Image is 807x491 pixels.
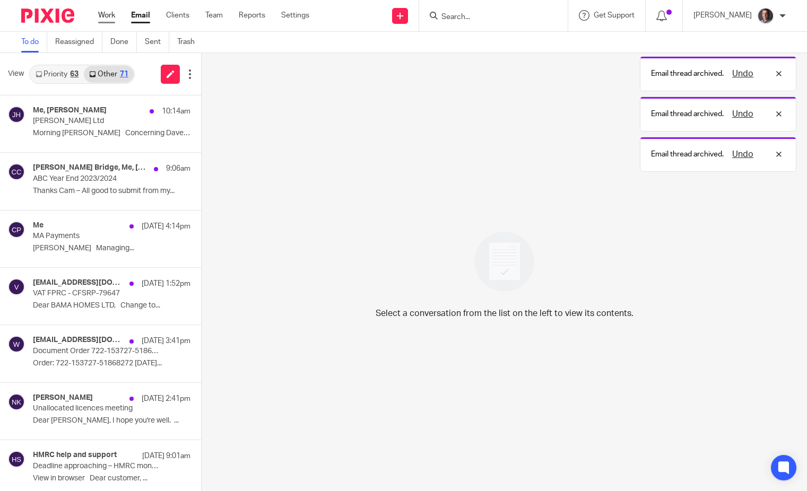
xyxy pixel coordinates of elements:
[33,221,44,230] h4: Me
[8,106,25,123] img: svg%3E
[8,278,25,295] img: svg%3E
[33,244,190,253] p: [PERSON_NAME] Managing...
[131,10,150,21] a: Email
[142,221,190,232] p: [DATE] 4:14pm
[177,32,203,52] a: Trash
[142,336,190,346] p: [DATE] 3:41pm
[8,393,25,410] img: svg%3E
[33,347,159,356] p: Document Order 722-153727-51868272/1
[120,71,128,78] div: 71
[33,416,190,425] p: Dear [PERSON_NAME], I hope you're well. ...
[55,32,102,52] a: Reassigned
[729,148,757,161] button: Undo
[145,32,169,52] a: Sent
[84,66,133,83] a: Other71
[162,106,190,117] p: 10:14am
[8,336,25,353] img: svg%3E
[33,129,190,138] p: Morning [PERSON_NAME] Concerning Davey...
[110,32,137,52] a: Done
[239,10,265,21] a: Reports
[8,221,25,238] img: svg%3E
[205,10,223,21] a: Team
[651,68,724,79] p: Email thread archived.
[21,8,74,23] img: Pixie
[166,10,189,21] a: Clients
[33,117,159,126] p: [PERSON_NAME] Ltd
[33,232,159,241] p: MA Payments
[729,67,757,80] button: Undo
[33,462,159,471] p: Deadline approaching – HMRC money laundering supervision
[651,109,724,119] p: Email thread archived.
[166,163,190,174] p: 9:06am
[70,71,79,78] div: 63
[33,474,190,483] p: View in browser﻿ Dear customer, ...
[33,336,124,345] h4: [EMAIL_ADDRESS][DOMAIN_NAME]
[33,359,190,368] p: Order: 722-153727-51868272 [DATE]...
[33,393,93,402] h4: [PERSON_NAME]
[33,289,159,298] p: VAT FPRC - CFSRP-79647
[467,225,541,299] img: image
[33,404,159,413] p: Unallocated licences meeting
[33,451,117,460] h4: HMRC help and support
[757,7,774,24] img: CP%20Headshot.jpeg
[142,393,190,404] p: [DATE] 2:41pm
[33,278,124,287] h4: [EMAIL_ADDRESS][DOMAIN_NAME]
[376,307,634,320] p: Select a conversation from the list on the left to view its contents.
[98,10,115,21] a: Work
[729,108,757,120] button: Undo
[142,278,190,289] p: [DATE] 1:52pm
[651,149,724,160] p: Email thread archived.
[33,174,159,183] p: ABC Year End 2023/2024
[21,32,47,52] a: To do
[8,451,25,468] img: svg%3E
[33,301,190,310] p: Dear BAMA HOMES LTD, Change to...
[33,187,190,196] p: Thanks Cam – All good to submit from my...
[281,10,309,21] a: Settings
[30,66,84,83] a: Priority63
[142,451,190,461] p: [DATE] 9:01am
[8,68,24,80] span: View
[33,163,149,172] h4: [PERSON_NAME] Bridge, Me, [PERSON_NAME]
[8,163,25,180] img: svg%3E
[33,106,107,115] h4: Me, [PERSON_NAME]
